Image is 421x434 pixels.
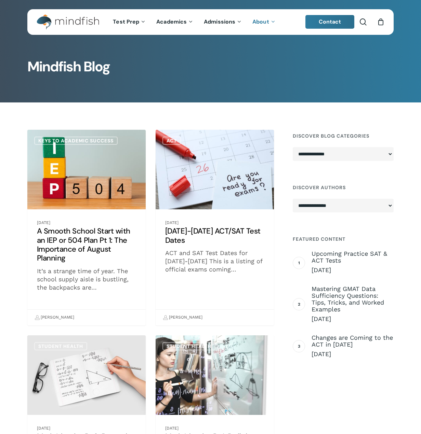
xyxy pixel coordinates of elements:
h4: Discover Authors [293,181,394,194]
span: Mastering GMAT Data Sufficiency Questions: Tips, Tricks, and Worked Examples [312,285,394,313]
span: [DATE] [312,315,394,323]
a: Student Health [34,342,87,350]
a: ACT [162,137,181,145]
span: Admissions [204,18,235,25]
span: Upcoming Practice SAT & ACT Tests [312,250,394,264]
span: About [252,18,269,25]
a: Test Prep [108,19,151,25]
a: [PERSON_NAME] [35,312,74,323]
h4: Featured Content [293,233,394,245]
span: [DATE] [312,350,394,358]
a: Student Health [162,342,215,350]
a: Keys to Academic Success [34,137,118,145]
span: Academics [156,18,187,25]
header: Main Menu [27,9,394,35]
a: Changes are Coming to the ACT in [DATE] [DATE] [312,334,394,358]
span: Test Prep [113,18,139,25]
span: Changes are Coming to the ACT in [DATE] [312,334,394,348]
span: [DATE] [312,266,394,274]
a: Upcoming Practice SAT & ACT Tests [DATE] [312,250,394,274]
h1: Mindfish Blog [27,60,394,74]
a: Admissions [199,19,247,25]
a: [PERSON_NAME] [163,312,202,323]
a: Academics [151,19,199,25]
span: Contact [319,18,341,25]
nav: Main Menu [108,9,281,35]
a: Mastering GMAT Data Sufficiency Questions: Tips, Tricks, and Worked Examples [DATE] [312,285,394,323]
h4: Discover Blog Categories [293,130,394,142]
a: Contact [305,15,355,29]
a: About [247,19,281,25]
